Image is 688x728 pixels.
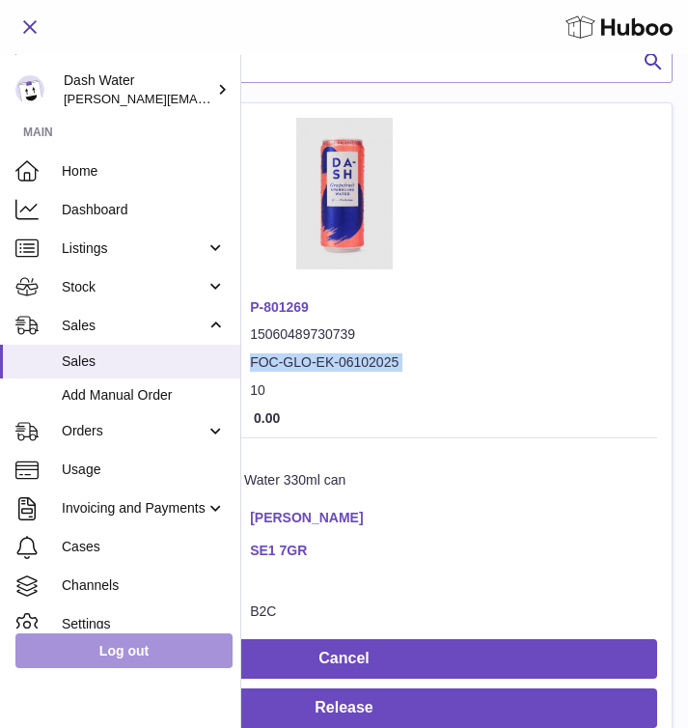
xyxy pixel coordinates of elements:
[62,499,206,518] span: Invoicing and Payments
[250,542,657,560] a: SE1 7GR
[62,201,226,219] span: Dashboard
[250,353,657,372] dd: FOC-GLO-EK-06102025
[64,71,212,108] div: Dash Water
[15,633,233,668] a: Log out
[62,422,206,440] span: Orders
[62,352,226,371] span: Sales
[62,615,226,633] span: Settings
[31,381,657,409] td: 10
[31,448,657,471] strong: Description
[62,461,226,479] span: Usage
[250,325,657,344] dd: 15060489730739
[64,91,379,106] span: [PERSON_NAME][EMAIL_ADDRESS][DOMAIN_NAME]
[31,688,657,728] button: Release
[250,602,657,621] dd: B2C
[62,317,206,335] span: Sales
[296,118,393,269] img: 103621724231836.png
[62,576,226,595] span: Channels
[62,162,226,181] span: Home
[31,471,657,490] div: 12x Grapefruit Flavoured Sparkling Water 330ml can
[250,299,309,315] a: P-801269
[62,278,206,296] span: Stock
[15,75,44,104] img: james@dash-water.com
[62,386,226,405] span: Add Manual Order
[62,538,226,556] span: Cases
[254,410,280,426] span: 0.00
[250,509,657,527] a: [PERSON_NAME]
[31,639,657,679] button: Cancel
[62,239,206,258] span: Listings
